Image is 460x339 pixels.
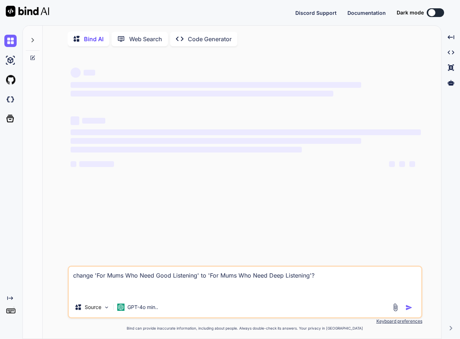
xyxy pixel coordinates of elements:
span: ‌ [71,68,81,78]
img: attachment [391,303,400,312]
img: ai-studio [4,54,17,66]
p: Code Generator [188,35,232,43]
p: Keyboard preferences [68,318,422,324]
img: Bind AI [6,6,49,17]
button: Documentation [347,9,386,17]
span: ‌ [71,91,333,96]
p: Source [85,304,101,311]
span: ‌ [389,161,395,167]
img: Pick Models [104,304,110,310]
span: Documentation [347,10,386,16]
textarea: change 'For Mums Who Need Good Listening' to 'For Mums Who Need Deep Listening'? [69,267,421,297]
img: icon [405,304,413,311]
span: ‌ [82,118,105,124]
span: ‌ [84,70,95,76]
p: Bind AI [84,35,104,43]
span: ‌ [71,129,421,135]
img: GPT-4o mini [117,304,125,311]
span: ‌ [71,147,302,153]
img: githubLight [4,74,17,86]
span: ‌ [71,161,76,167]
span: ‌ [79,161,114,167]
span: Dark mode [397,9,424,16]
span: ‌ [71,82,361,88]
p: Web Search [129,35,162,43]
span: ‌ [71,138,361,144]
p: Bind can provide inaccurate information, including about people. Always double-check its answers.... [68,326,422,331]
span: Discord Support [295,10,337,16]
span: ‌ [399,161,405,167]
span: ‌ [71,116,79,125]
p: GPT-4o min.. [127,304,158,311]
img: darkCloudIdeIcon [4,93,17,106]
img: chat [4,35,17,47]
button: Discord Support [295,9,337,17]
span: ‌ [409,161,415,167]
